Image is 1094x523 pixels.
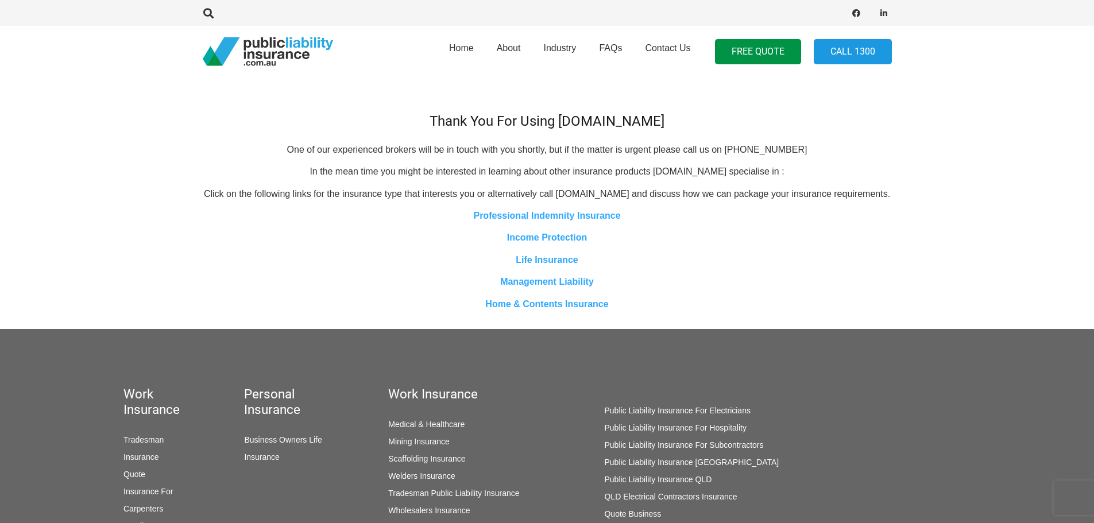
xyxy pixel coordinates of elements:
[645,43,690,53] span: Contact Us
[438,22,485,81] a: Home
[485,22,532,81] a: About
[604,475,712,484] a: Public Liability Insurance QLD
[449,43,474,53] span: Home
[485,299,608,309] a: Home & Contents Insurance
[876,5,892,21] a: LinkedIn
[587,22,633,81] a: FAQs
[203,188,892,200] p: Click on the following links for the insurance type that interests you or alternatively call [DOM...
[388,420,465,429] a: Medical & Healthcare
[604,440,763,450] a: Public Liability Insurance For Subcontractors
[543,43,576,53] span: Industry
[604,423,746,432] a: Public Liability Insurance For Hospitality
[516,255,578,265] a: Life Insurance
[604,458,779,467] a: Public Liability Insurance [GEOGRAPHIC_DATA]
[532,22,587,81] a: Industry
[244,386,322,417] h5: Personal Insurance
[848,5,864,21] a: Facebook
[715,39,801,65] a: FREE QUOTE
[497,43,521,53] span: About
[388,506,470,515] a: Wholesalers Insurance
[604,406,750,415] a: Public Liability Insurance For Electricians
[203,113,892,130] h4: Thank You For Using [DOMAIN_NAME]
[203,165,892,178] p: In the mean time you might be interested in learning about other insurance products [DOMAIN_NAME]...
[123,487,173,513] a: Insurance For Carpenters
[633,22,702,81] a: Contact Us
[388,471,455,481] a: Welders Insurance
[500,277,594,286] a: Management Liability
[203,37,333,66] a: pli_logotransparent
[123,386,178,417] h5: Work Insurance
[473,211,620,220] a: Professional Indemnity Insurance
[244,435,322,462] a: Business Owners Life Insurance
[388,489,519,498] a: Tradesman Public Liability Insurance
[814,39,892,65] a: Call 1300
[507,233,587,242] a: Income Protection
[388,386,538,402] h5: Work Insurance
[604,509,661,518] a: Quote Business
[599,43,622,53] span: FAQs
[604,492,737,501] a: QLD Electrical Contractors Insurance
[388,454,465,463] a: Scaffolding Insurance
[604,386,826,402] h5: Work Insurance
[203,144,892,156] p: One of our experienced brokers will be in touch with you shortly, but if the matter is urgent ple...
[198,8,221,18] a: Search
[388,437,450,446] a: Mining Insurance
[123,435,164,479] a: Tradesman Insurance Quote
